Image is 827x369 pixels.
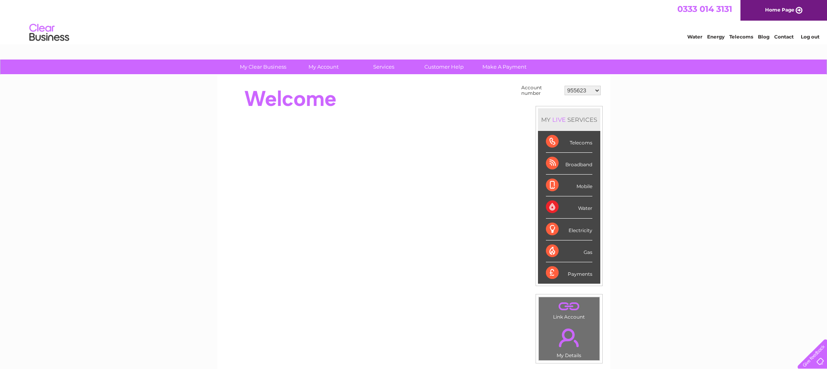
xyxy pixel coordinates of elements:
[546,240,592,262] div: Gas
[801,34,819,40] a: Log out
[551,116,567,123] div: LIVE
[546,219,592,240] div: Electricity
[546,262,592,284] div: Payments
[546,153,592,175] div: Broadband
[291,60,356,74] a: My Account
[677,4,732,14] a: 0333 014 3131
[546,196,592,218] div: Water
[546,175,592,196] div: Mobile
[687,34,702,40] a: Water
[541,299,598,313] a: .
[472,60,537,74] a: Make A Payment
[729,34,753,40] a: Telecoms
[538,297,600,322] td: Link Account
[758,34,769,40] a: Blog
[774,34,794,40] a: Contact
[519,83,563,98] td: Account number
[707,34,725,40] a: Energy
[230,60,296,74] a: My Clear Business
[546,131,592,153] div: Telecoms
[538,108,600,131] div: MY SERVICES
[411,60,477,74] a: Customer Help
[541,324,598,352] a: .
[226,4,601,38] div: Clear Business is a trading name of Verastar Limited (registered in [GEOGRAPHIC_DATA] No. 3667643...
[538,322,600,361] td: My Details
[29,21,69,45] img: logo.png
[351,60,416,74] a: Services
